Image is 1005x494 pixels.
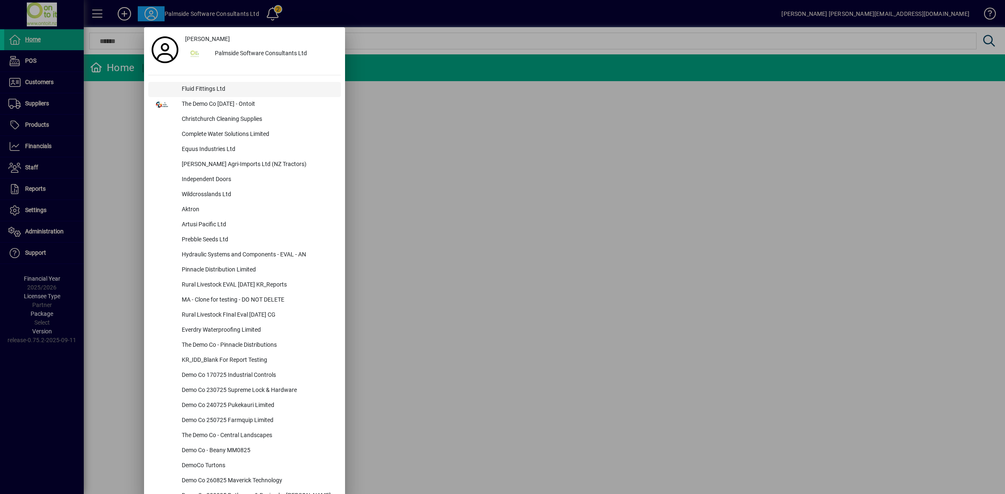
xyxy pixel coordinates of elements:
[175,127,341,142] div: Complete Water Solutions Limited
[148,458,341,474] button: DemoCo Turtons
[148,474,341,489] button: Demo Co 260825 Maverick Technology
[175,233,341,248] div: Prebble Seeds Ltd
[148,233,341,248] button: Prebble Seeds Ltd
[175,263,341,278] div: Pinnacle Distribution Limited
[175,218,341,233] div: Artusi Pacific Ltd
[148,187,341,202] button: Wildcrosslands Ltd
[148,82,341,97] button: Fluid Fittings Ltd
[185,35,230,44] span: [PERSON_NAME]
[175,157,341,172] div: [PERSON_NAME] Agri-Imports Ltd (NZ Tractors)
[175,353,341,368] div: KR_IDD_Blank For Report Testing
[148,413,341,428] button: Demo Co 250725 Farmquip Limited
[148,42,182,57] a: Profile
[182,46,341,61] button: Palmside Software Consultants Ltd
[175,112,341,127] div: Christchurch Cleaning Supplies
[148,323,341,338] button: Everdry Waterproofing Limited
[148,248,341,263] button: Hydraulic Systems and Components - EVAL - AN
[148,398,341,413] button: Demo Co 240725 Pukekauri Limited
[175,443,341,458] div: Demo Co - Beany MM0825
[208,46,341,61] div: Palmside Software Consultants Ltd
[175,308,341,323] div: Rural Livestock FInal Eval [DATE] CG
[175,338,341,353] div: The Demo Co - Pinnacle Distributions
[175,187,341,202] div: Wildcrosslands Ltd
[175,323,341,338] div: Everdry Waterproofing Limited
[175,474,341,489] div: Demo Co 260825 Maverick Technology
[175,278,341,293] div: Rural Livestock EVAL [DATE] KR_Reports
[148,353,341,368] button: KR_IDD_Blank For Report Testing
[182,31,341,46] a: [PERSON_NAME]
[175,293,341,308] div: MA - Clone for testing - DO NOT DELETE
[148,97,341,112] button: The Demo Co [DATE] - Ontoit
[175,248,341,263] div: Hydraulic Systems and Components - EVAL - AN
[175,82,341,97] div: Fluid Fittings Ltd
[148,338,341,353] button: The Demo Co - Pinnacle Distributions
[175,398,341,413] div: Demo Co 240725 Pukekauri Limited
[148,428,341,443] button: The Demo Co - Central Landscapes
[148,293,341,308] button: MA - Clone for testing - DO NOT DELETE
[175,202,341,218] div: Aktron
[148,127,341,142] button: Complete Water Solutions Limited
[148,142,341,157] button: Equus Industries Ltd
[148,383,341,398] button: Demo Co 230725 Supreme Lock & Hardware
[175,413,341,428] div: Demo Co 250725 Farmquip Limited
[148,278,341,293] button: Rural Livestock EVAL [DATE] KR_Reports
[175,172,341,187] div: Independent Doors
[148,112,341,127] button: Christchurch Cleaning Supplies
[175,383,341,398] div: Demo Co 230725 Supreme Lock & Hardware
[175,368,341,383] div: Demo Co 170725 Industrial Controls
[175,458,341,474] div: DemoCo Turtons
[175,97,341,112] div: The Demo Co [DATE] - Ontoit
[148,218,341,233] button: Artusi Pacific Ltd
[148,172,341,187] button: Independent Doors
[148,443,341,458] button: Demo Co - Beany MM0825
[175,142,341,157] div: Equus Industries Ltd
[148,202,341,218] button: Aktron
[148,157,341,172] button: [PERSON_NAME] Agri-Imports Ltd (NZ Tractors)
[148,308,341,323] button: Rural Livestock FInal Eval [DATE] CG
[148,368,341,383] button: Demo Co 170725 Industrial Controls
[148,263,341,278] button: Pinnacle Distribution Limited
[175,428,341,443] div: The Demo Co - Central Landscapes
